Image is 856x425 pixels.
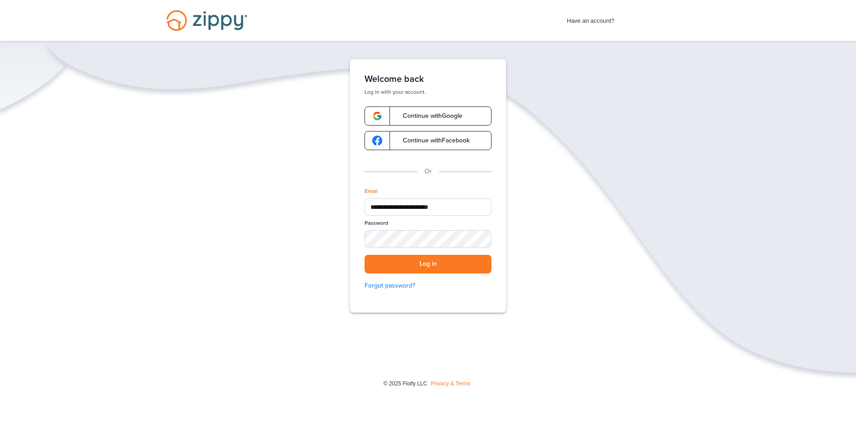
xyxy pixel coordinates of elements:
[365,198,491,216] input: Email
[394,113,462,119] span: Continue with Google
[365,281,491,291] a: Forgot password?
[425,167,432,177] p: Or
[365,187,378,195] label: Email
[365,88,491,96] p: Log in with your account.
[394,137,470,144] span: Continue with Facebook
[372,136,382,146] img: google-logo
[365,219,388,227] label: Password
[567,11,615,26] span: Have an account?
[431,380,470,387] a: Privacy & Terms
[365,131,491,150] a: google-logoContinue withFacebook
[365,230,491,248] input: Password
[365,255,491,273] button: Log in
[372,111,382,121] img: google-logo
[365,106,491,126] a: google-logoContinue withGoogle
[383,380,427,387] span: © 2025 Floify LLC
[365,74,491,85] h1: Welcome back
